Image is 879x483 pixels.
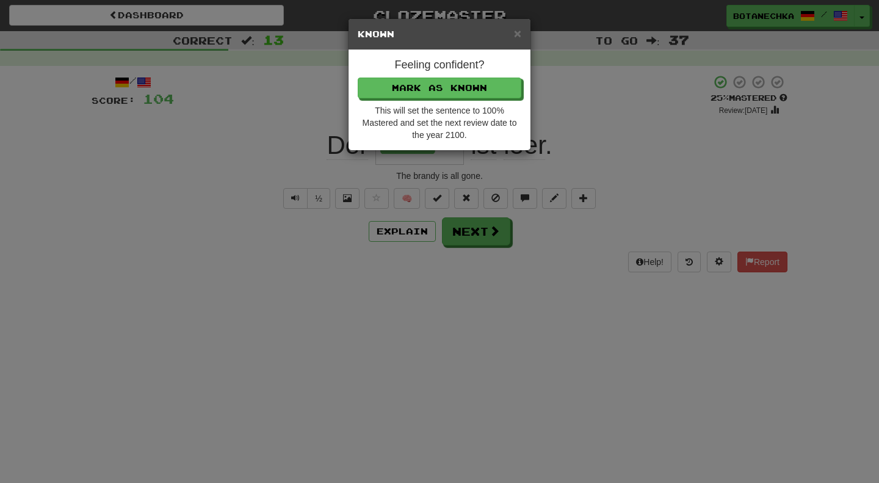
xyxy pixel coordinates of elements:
h5: Known [358,28,521,40]
h4: Feeling confident? [358,59,521,71]
span: × [514,26,521,40]
button: Close [514,27,521,40]
div: This will set the sentence to 100% Mastered and set the next review date to the year 2100. [358,104,521,141]
button: Mark as Known [358,78,521,98]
